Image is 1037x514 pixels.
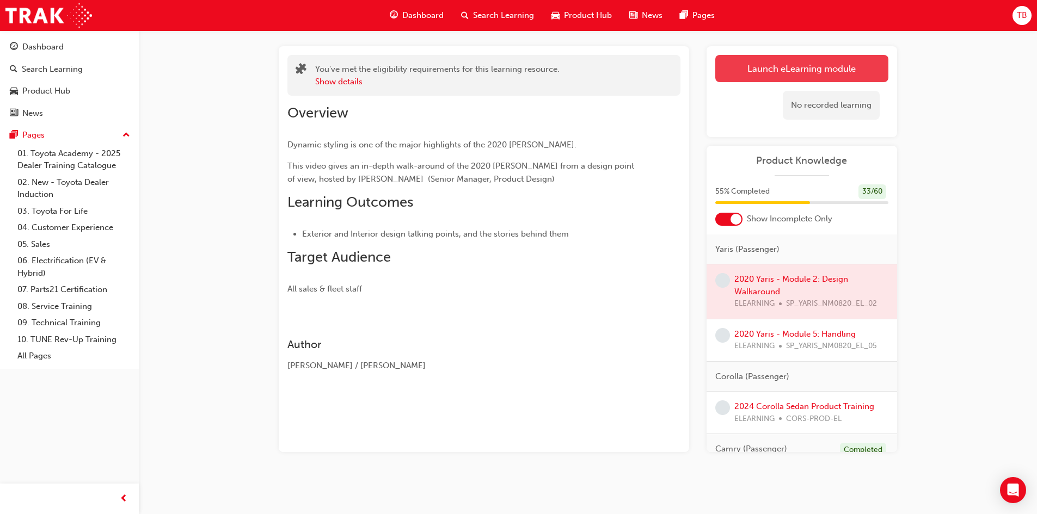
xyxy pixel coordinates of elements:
span: News [642,9,662,22]
span: Search Learning [473,9,534,22]
span: Corolla (Passenger) [715,370,789,383]
span: money-icon [470,22,478,32]
span: CORS-PROD-EL [786,413,842,425]
button: Pages [4,125,134,145]
a: car-iconProduct Hub [543,4,621,27]
a: All Pages [13,348,134,364]
a: 04. Customer Experience [13,219,134,236]
span: 55 % Completed [715,185,770,198]
span: learningRecordVerb_NONE-icon [715,328,730,343]
div: No recorded learning [783,91,880,120]
div: Pages [22,129,45,141]
span: Pages [692,9,715,22]
a: 08. Service Training [13,298,134,315]
div: Product Hub [22,85,70,97]
a: 09. Technical Training [13,314,134,331]
a: 02. New - Toyota Dealer Induction [13,174,134,203]
span: Target Audience [287,249,391,265]
div: Open Intercom Messenger [1000,477,1026,503]
span: TB [1017,9,1027,22]
div: [PERSON_NAME] / [PERSON_NAME] [287,360,641,372]
button: DashboardSearch LearningProduct HubNews [4,35,134,125]
span: SP_YARIS_NM0820_EL_05 [786,340,877,352]
a: 03. Toyota For Life [13,203,134,220]
a: 06. Electrification (EV & Hybrid) [13,252,134,281]
a: Product Hub [4,81,134,101]
a: pages-iconPages [671,4,723,27]
span: puzzle-icon [296,64,306,77]
span: guage-icon [390,9,398,22]
span: pages-icon [10,131,18,140]
span: search-icon [461,9,469,22]
span: prev-icon [120,492,128,506]
a: 05. Sales [13,236,134,253]
h3: Author [287,338,641,351]
span: pages-icon [680,9,688,22]
a: guage-iconDashboard [381,4,452,27]
a: 2024 Corolla Sedan Product Training [734,401,874,411]
span: All sales & fleet staff [287,284,362,294]
span: ELEARNING [734,413,775,425]
a: Product Knowledge [715,154,888,167]
span: Dashboard [402,9,444,22]
a: 10. TUNE Rev-Up Training [13,331,134,348]
span: guage-icon [10,42,18,52]
button: Show details [315,76,363,88]
span: ELEARNING [734,340,775,352]
a: 01. Toyota Academy - 2025 Dealer Training Catalogue [13,145,134,174]
span: search-icon [10,65,17,75]
div: 33 / 60 [858,184,886,199]
a: Launch eLearning module [715,55,888,82]
span: Show Incomplete Only [747,213,832,225]
div: Completed [840,443,886,457]
span: Learning Outcomes [287,194,413,210]
span: up-icon [122,128,130,143]
span: Dynamic styling is one of the major highlights of the 2020 [PERSON_NAME]. [287,140,576,150]
img: Trak [5,3,92,28]
span: learningResourceType_ELEARNING-icon [279,22,287,32]
span: news-icon [629,9,637,22]
a: news-iconNews [621,4,671,27]
span: Yaris (Passenger) [715,243,780,256]
span: This video gives an in-depth walk-around of the 2020 [PERSON_NAME] from a design point of view, h... [287,161,636,184]
div: Search Learning [22,63,83,76]
span: car-icon [10,86,18,96]
span: Exterior and Interior design talking points, and the stories behind them [302,229,569,239]
span: learningRecordVerb_NONE-icon [715,273,730,288]
div: News [22,107,43,120]
span: news-icon [10,109,18,119]
span: target-icon [338,22,346,32]
a: Dashboard [4,37,134,57]
button: TB [1013,6,1032,25]
div: Dashboard [22,41,64,53]
a: search-iconSearch Learning [452,4,543,27]
a: 2020 Yaris - Module 5: Handling [734,329,856,339]
span: Product Hub [564,9,612,22]
span: Camry (Passenger) [715,443,787,455]
a: 07. Parts21 Certification [13,281,134,298]
span: car-icon [551,9,560,22]
span: clock-icon [420,22,428,32]
span: Overview [287,104,348,121]
a: Search Learning [4,59,134,79]
a: News [4,103,134,123]
div: You've met the eligibility requirements for this learning resource. [315,63,560,88]
span: learningRecordVerb_NONE-icon [715,400,730,415]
